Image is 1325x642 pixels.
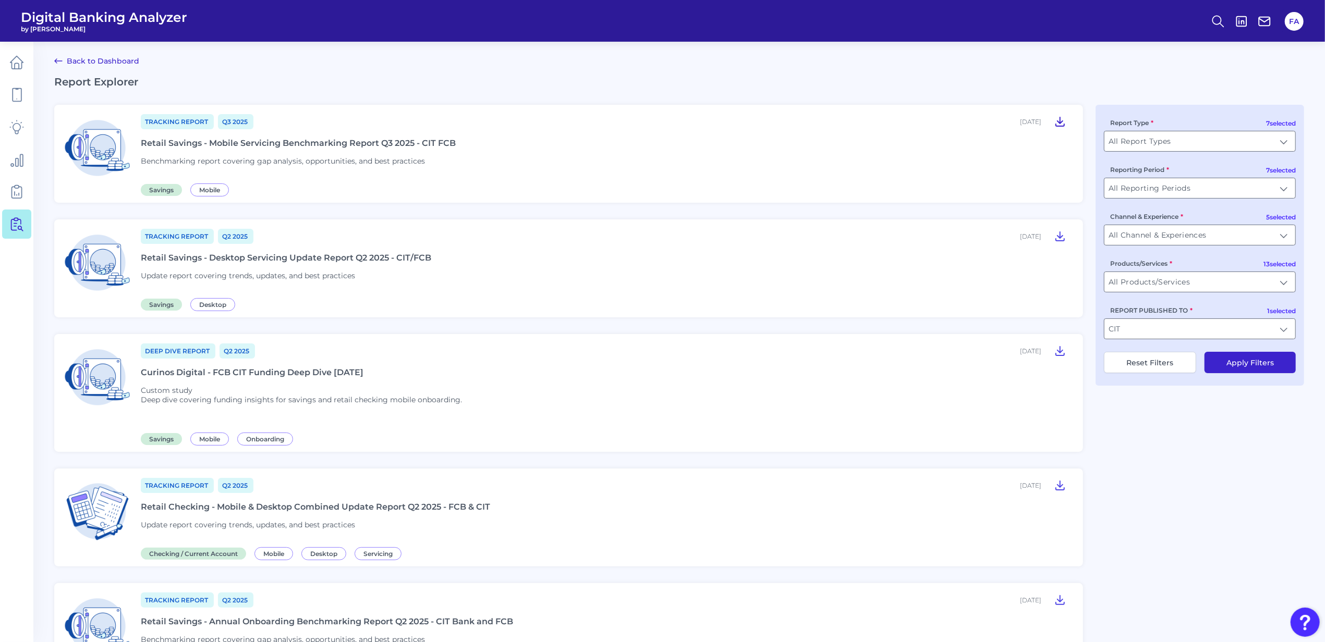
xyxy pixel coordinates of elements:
[1050,477,1071,493] button: Retail Checking - Mobile & Desktop Combined Update Report Q2 2025 - FCB & CIT
[1110,119,1153,127] label: Report Type
[141,478,214,493] a: Tracking Report
[1020,347,1041,355] div: [DATE]
[190,183,229,196] span: Mobile
[1020,118,1041,126] div: [DATE]
[1291,608,1320,637] button: Open Resource Center
[1285,12,1304,31] button: FA
[141,395,462,404] p: Deep dive covering funding insights for savings and retail checking mobile onboarding.
[220,343,255,359] a: Q2 2025
[141,184,186,194] a: Savings
[141,271,355,280] span: Update report covering trends, updates, and best practices
[141,548,246,560] span: Checking / Current Account
[54,76,1304,88] h2: Report Explorer
[1110,306,1193,314] label: REPORT PUBLISHED TO
[141,343,215,359] a: Deep Dive Report
[218,478,253,493] a: Q2 2025
[237,434,297,443] a: Onboarding
[218,229,253,244] a: Q2 2025
[141,253,431,263] div: Retail Savings - Desktop Servicing Update Report Q2 2025 - CIT/FCB
[63,342,132,412] img: Savings
[63,228,132,298] img: Savings
[254,548,297,558] a: Mobile
[141,367,363,377] div: Curinos Digital - FCB CIT Funding Deep Dive [DATE]
[254,547,293,560] span: Mobile
[141,386,192,395] span: Custom study
[1110,260,1172,267] label: Products/Services
[218,592,253,608] a: Q2 2025
[141,616,513,626] div: Retail Savings - Annual Onboarding Benchmarking Report Q2 2025 - CIT Bank and FCB
[21,9,187,25] span: Digital Banking Analyzer
[190,184,233,194] a: Mobile
[141,520,355,529] span: Update report covering trends, updates, and best practices
[1104,352,1196,373] button: Reset Filters
[141,156,425,166] span: Benchmarking report covering gap analysis, opportunities, and best practices
[63,477,132,547] img: Checking / Current Account
[63,113,132,183] img: Savings
[141,299,182,311] span: Savings
[141,548,250,558] a: Checking / Current Account
[1205,352,1296,373] button: Apply Filters
[1050,228,1071,244] button: Retail Savings - Desktop Servicing Update Report Q2 2025 - CIT/FCB
[301,548,350,558] a: Desktop
[1110,213,1183,220] label: Channel & Experience
[141,433,182,445] span: Savings
[355,547,402,560] span: Servicing
[1020,596,1041,604] div: [DATE]
[141,299,186,309] a: Savings
[141,229,214,244] a: Tracking Report
[54,55,139,67] a: Back to Dashboard
[190,298,235,311] span: Desktop
[355,548,406,558] a: Servicing
[1050,591,1071,608] button: Retail Savings - Annual Onboarding Benchmarking Report Q2 2025 - CIT Bank and FCB
[141,592,214,608] a: Tracking Report
[1050,342,1071,359] button: Curinos Digital - FCB CIT Funding Deep Dive June 2025
[21,25,187,33] span: by [PERSON_NAME]
[1020,232,1041,240] div: [DATE]
[301,547,346,560] span: Desktop
[141,138,456,148] div: Retail Savings - Mobile Servicing Benchmarking Report Q3 2025 - CIT FCB
[141,114,214,129] a: Tracking Report
[141,434,186,443] a: Savings
[190,299,239,309] a: Desktop
[237,433,293,446] span: Onboarding
[1110,166,1169,174] label: Reporting Period
[190,434,233,443] a: Mobile
[141,184,182,196] span: Savings
[1020,481,1041,489] div: [DATE]
[218,114,253,129] a: Q3 2025
[141,502,490,512] div: Retail Checking - Mobile & Desktop Combined Update Report Q2 2025 - FCB & CIT
[190,433,229,446] span: Mobile
[1050,113,1071,130] button: Retail Savings - Mobile Servicing Benchmarking Report Q3 2025 - CIT FCB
